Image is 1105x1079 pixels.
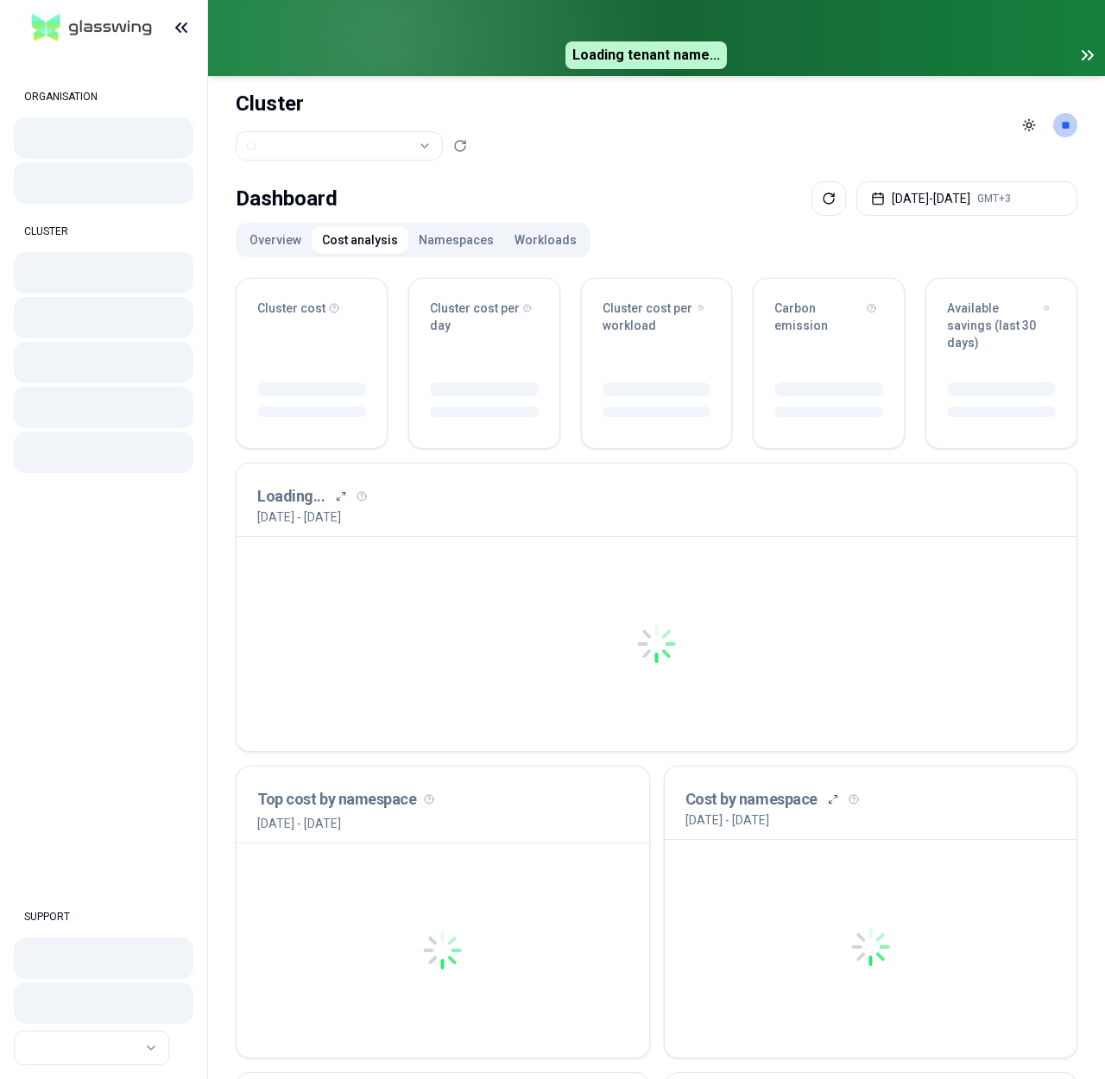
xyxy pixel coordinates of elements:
[14,214,193,249] div: CLUSTER
[947,300,1056,351] div: Available savings (last 30 days)
[14,899,193,934] div: SUPPORT
[430,300,539,334] div: Cluster cost per day
[312,226,408,254] button: Cost analysis
[856,181,1077,216] button: [DATE]-[DATE]GMT+3
[236,181,338,216] div: Dashboard
[236,90,467,117] h1: Cluster
[257,508,341,526] p: [DATE] - [DATE]
[257,815,628,832] p: [DATE] - [DATE]
[603,300,711,334] div: Cluster cost per workload
[257,300,366,317] div: Cluster cost
[408,226,504,254] button: Namespaces
[685,811,769,829] p: [DATE] - [DATE]
[25,8,159,48] img: GlassWing
[257,787,628,811] h3: Top cost by namespace
[774,300,883,334] div: Carbon emission
[504,226,587,254] button: Workloads
[977,192,1011,205] span: GMT+3
[685,787,818,811] h3: Cost by namespace
[14,79,193,114] div: ORGANISATION
[565,41,727,69] span: Loading tenant name...
[236,131,443,161] button: Select a value
[257,484,325,508] h3: Loading...
[239,226,312,254] button: Overview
